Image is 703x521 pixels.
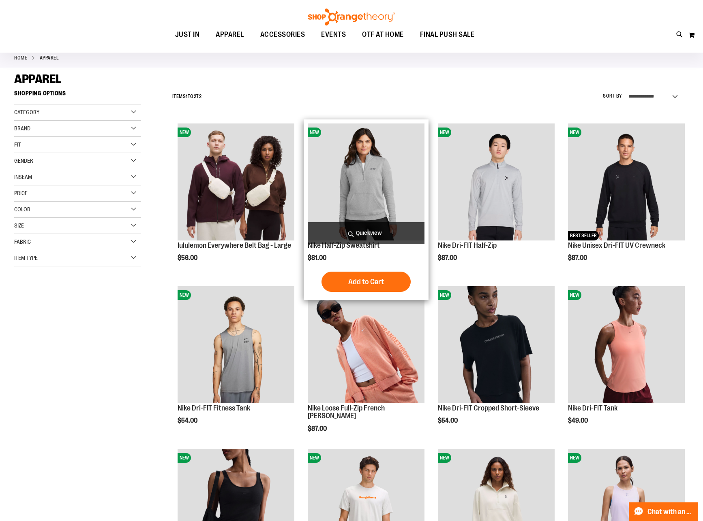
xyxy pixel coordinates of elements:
span: Size [14,222,24,229]
div: product [434,282,559,445]
span: ACCESSORIES [260,26,305,44]
span: NEW [178,128,191,137]
span: OTF AT HOME [362,26,404,44]
span: NEW [438,453,451,463]
span: $56.00 [178,254,199,262]
img: Nike Dri-FIT Half-Zip [438,123,555,240]
a: Nike Dri-FIT Fitness Tank [178,404,250,412]
span: $49.00 [568,417,589,424]
div: product [174,119,298,282]
a: Nike Dri-FIT Tank [568,404,617,412]
span: $81.00 [308,254,328,262]
span: NEW [308,128,321,137]
span: BEST SELLER [568,231,599,240]
img: Nike Unisex Dri-FIT UV Crewneck [568,123,685,240]
span: NEW [568,453,581,463]
span: $54.00 [438,417,459,424]
a: Nike Loose Full-Zip French [PERSON_NAME] [308,404,385,420]
a: lululemon Everywhere Belt Bag - LargeNEW [178,123,294,241]
a: Nike Dri-FIT TankNEW [568,286,685,404]
img: Nike Dri-FIT Cropped Short-Sleeve [438,286,555,403]
span: Fit [14,141,21,148]
span: $87.00 [308,425,328,432]
strong: APPAREL [40,54,59,62]
div: product [174,282,298,445]
a: Nike Dri-FIT Cropped Short-SleeveNEW [438,286,555,404]
span: $87.00 [438,254,458,262]
span: FINAL PUSH SALE [420,26,475,44]
img: Nike Loose Full-Zip French Terry Hoodie [308,286,424,403]
a: Nike Dri-FIT Cropped Short-Sleeve [438,404,539,412]
span: NEW [438,128,451,137]
img: Nike Half-Zip Sweatshirt [308,123,424,240]
h2: Items to [172,90,202,103]
span: Color [14,206,30,213]
span: Gender [14,157,33,164]
a: Nike Unisex Dri-FIT UV CrewneckNEWBEST SELLER [568,123,685,241]
button: Chat with an Expert [629,502,699,521]
a: Nike Unisex Dri-FIT UV Crewneck [568,241,665,249]
span: Fabric [14,238,31,245]
span: NEW [568,128,581,137]
span: NEW [178,290,191,300]
span: 272 [194,94,202,99]
a: Nike Dri-FIT Half-ZipNEW [438,123,555,241]
span: Brand [14,125,30,132]
a: Home [14,54,27,62]
img: lululemon Everywhere Belt Bag - Large [178,123,294,240]
div: product [304,119,429,300]
span: NEW [308,453,321,463]
div: product [564,282,689,445]
a: Quickview [308,222,424,244]
span: Category [14,109,39,115]
span: EVENTS [321,26,346,44]
a: lululemon Everywhere Belt Bag - Large [178,241,291,249]
span: JUST IN [175,26,200,44]
span: Item Type [14,255,38,261]
a: Nike Half-Zip SweatshirtNEW [308,123,424,241]
div: product [564,119,689,282]
span: Add to Cart [348,277,384,286]
span: $87.00 [568,254,588,262]
span: NEW [178,453,191,463]
button: Add to Cart [321,272,411,292]
span: APPAREL [14,72,62,86]
span: Chat with an Expert [647,508,693,516]
div: product [434,119,559,282]
span: NEW [438,290,451,300]
span: $54.00 [178,417,199,424]
a: Nike Dri-FIT Fitness TankNEW [178,286,294,404]
a: Nike Loose Full-Zip French Terry HoodieNEW [308,286,424,404]
div: product [304,282,429,453]
a: Nike Half-Zip Sweatshirt [308,241,380,249]
span: NEW [568,290,581,300]
span: APPAREL [216,26,244,44]
img: Nike Dri-FIT Fitness Tank [178,286,294,403]
img: Shop Orangetheory [307,9,396,26]
strong: Shopping Options [14,86,141,104]
a: Nike Dri-FIT Half-Zip [438,241,497,249]
img: Nike Dri-FIT Tank [568,286,685,403]
span: Inseam [14,174,32,180]
span: 1 [186,94,188,99]
label: Sort By [603,93,622,100]
span: Price [14,190,28,196]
